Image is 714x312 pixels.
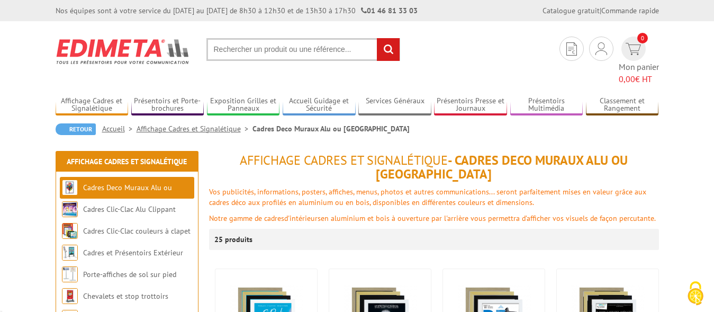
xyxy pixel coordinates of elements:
img: Edimeta [56,32,191,71]
a: Catalogue gratuit [543,6,600,15]
a: Présentoirs et Porte-brochures [131,96,204,114]
a: Chevalets et stop trottoirs [83,291,168,301]
button: Cookies (fenêtre modale) [677,276,714,312]
img: Cadres Clic-Clac couleurs à clapet [62,223,78,239]
a: Cadres Deco Muraux Alu ou [GEOGRAPHIC_DATA] [62,183,172,214]
a: Porte-affiches de sol sur pied [83,270,176,279]
img: Cadres Deco Muraux Alu ou Bois [62,180,78,195]
img: devis rapide [566,42,577,56]
a: Présentoirs Presse et Journaux [434,96,507,114]
font: Notre gamme de cadres [209,213,284,223]
img: Chevalets et stop trottoirs [62,288,78,304]
span: € HT [619,73,659,85]
span: Mon panier [619,61,659,85]
span: 0 [637,33,648,43]
font: d'intérieurs [284,213,321,223]
img: devis rapide [626,43,641,55]
img: Porte-affiches de sol sur pied [62,266,78,282]
a: Affichage Cadres et Signalétique [137,124,252,133]
strong: 01 46 81 33 03 [361,6,418,15]
a: Retour [56,123,96,135]
span: Affichage Cadres et Signalétique [240,152,448,168]
font: en aluminium et bois à ouverture par l'arrière vous permettra d’afficher vos visuels de façon per... [321,213,656,223]
a: Accueil Guidage et Sécurité [283,96,356,114]
a: Services Généraux [358,96,431,114]
input: Rechercher un produit ou une référence... [206,38,400,61]
a: Cadres Clic-Clac couleurs à clapet [83,226,191,236]
img: devis rapide [595,42,607,55]
li: Cadres Deco Muraux Alu ou [GEOGRAPHIC_DATA] [252,123,410,134]
a: Exposition Grilles et Panneaux [207,96,280,114]
a: Accueil [102,124,137,133]
a: Commande rapide [601,6,659,15]
a: Affichage Cadres et Signalétique [56,96,129,114]
div: Nos équipes sont à votre service du [DATE] au [DATE] de 8h30 à 12h30 et de 13h30 à 17h30 [56,5,418,16]
span: 0,00 [619,74,635,84]
a: Classement et Rangement [586,96,659,114]
img: Cadres et Présentoirs Extérieur [62,245,78,261]
h1: - Cadres Deco Muraux Alu ou [GEOGRAPHIC_DATA] [209,154,659,182]
font: Vos publicités, informations, posters, affiches, menus, photos et autres communications... seront... [209,187,646,207]
a: devis rapide 0 Mon panier 0,00€ HT [619,37,659,85]
a: Cadres et Présentoirs Extérieur [83,248,183,257]
a: Présentoirs Multimédia [510,96,583,114]
a: Affichage Cadres et Signalétique [67,157,187,166]
p: 25 produits [214,229,254,250]
input: rechercher [377,38,400,61]
a: Cadres Clic-Clac Alu Clippant [83,204,176,214]
img: Cookies (fenêtre modale) [682,280,709,307]
div: | [543,5,659,16]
